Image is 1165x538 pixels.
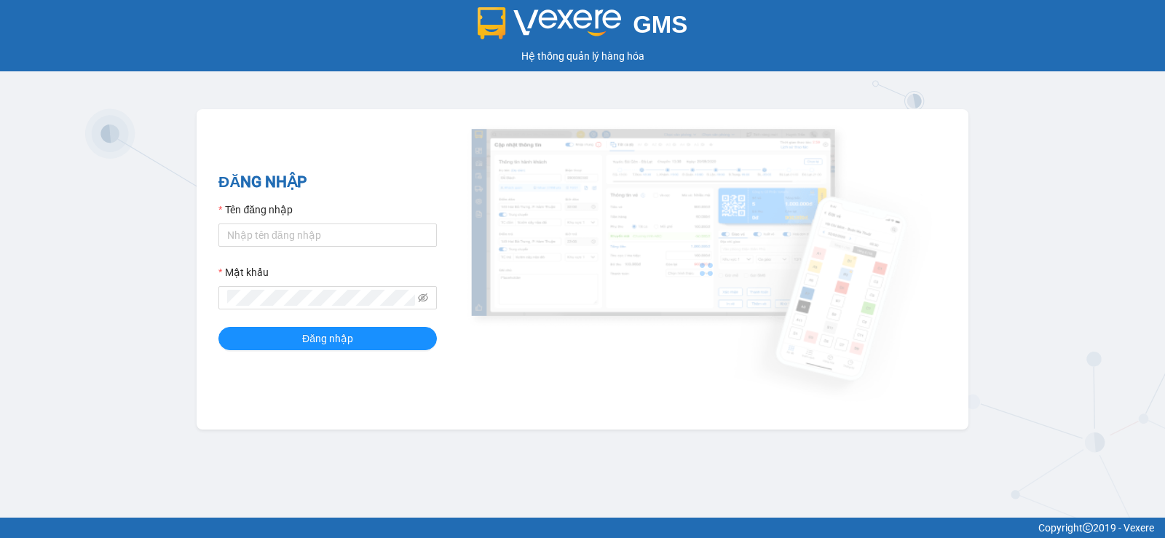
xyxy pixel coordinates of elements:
[11,520,1154,536] div: Copyright 2019 - Vexere
[1083,523,1093,533] span: copyright
[4,48,1161,64] div: Hệ thống quản lý hàng hóa
[218,223,437,247] input: Tên đăng nhập
[218,327,437,350] button: Đăng nhập
[478,22,688,33] a: GMS
[218,202,293,218] label: Tên đăng nhập
[218,264,269,280] label: Mật khẩu
[633,11,687,38] span: GMS
[218,170,437,194] h2: ĐĂNG NHẬP
[302,331,353,347] span: Đăng nhập
[478,7,622,39] img: logo 2
[227,290,415,306] input: Mật khẩu
[418,293,428,303] span: eye-invisible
